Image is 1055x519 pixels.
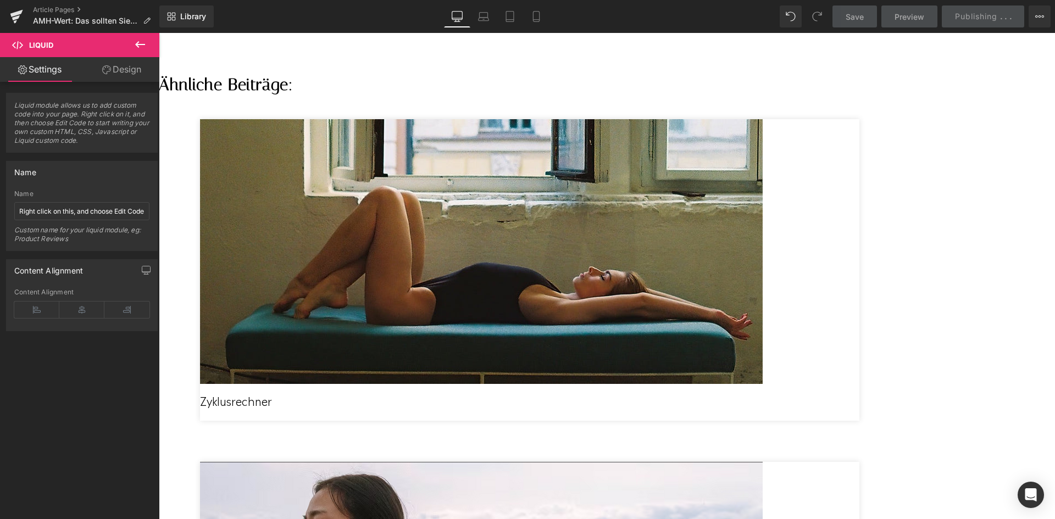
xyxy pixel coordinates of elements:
[444,5,470,27] a: Desktop
[846,11,864,23] span: Save
[523,5,549,27] a: Mobile
[41,86,604,351] img: Zyklusrechner
[1029,5,1051,27] button: More
[14,288,149,296] div: Content Alignment
[29,41,53,49] span: Liquid
[14,161,36,177] div: Name
[14,190,149,198] div: Name
[806,5,828,27] button: Redo
[41,361,113,374] a: Zyklusrechner
[881,5,937,27] a: Preview
[33,16,138,25] span: AMH-Wert: Das sollten Sie über das Anti-Müller-Hormon wissen bei Kinderwunsch
[14,226,149,250] div: Custom name for your liquid module, eg: Product Reviews
[180,12,206,21] span: Library
[159,5,214,27] a: New Library
[33,5,159,14] a: Article Pages
[470,5,497,27] a: Laptop
[895,11,924,23] span: Preview
[14,101,149,152] span: Liquid module allows us to add custom code into your page. Right click on it, and then choose Edi...
[82,57,162,82] a: Design
[780,5,802,27] button: Undo
[14,260,83,275] div: Content Alignment
[497,5,523,27] a: Tablet
[1018,482,1044,508] div: Open Intercom Messenger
